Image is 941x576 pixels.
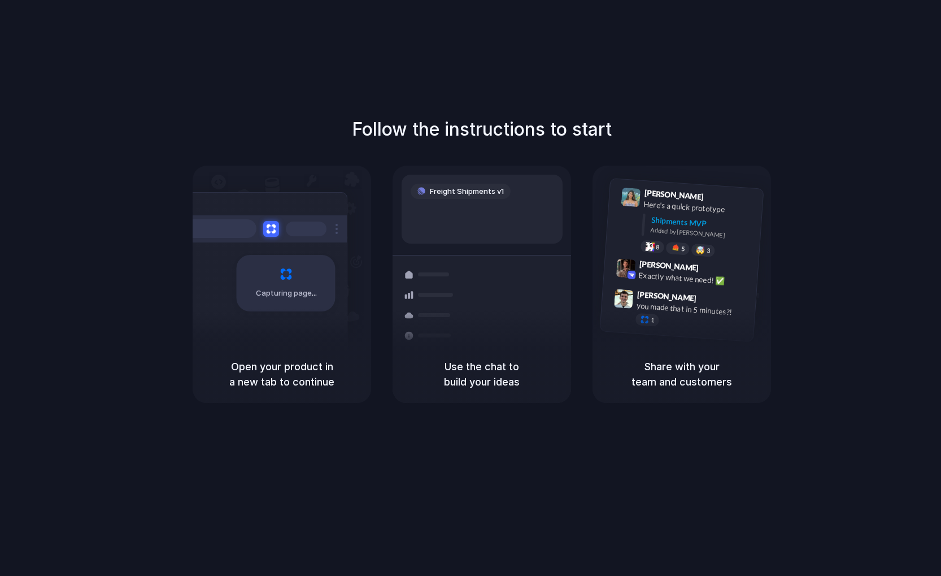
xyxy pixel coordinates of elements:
span: [PERSON_NAME] [639,257,699,274]
div: 🤯 [696,246,705,254]
span: 8 [656,244,660,250]
span: 9:41 AM [707,192,730,205]
span: Freight Shipments v1 [430,186,504,197]
span: 5 [681,245,685,252]
h5: Open your product in a new tab to continue [206,359,358,389]
h1: Follow the instructions to start [352,116,612,143]
div: Added by [PERSON_NAME] [650,225,754,241]
span: 3 [707,247,711,253]
span: [PERSON_NAME] [637,288,697,304]
div: Shipments MVP [651,214,755,232]
h5: Use the chat to build your ideas [406,359,557,389]
span: Capturing page [256,288,319,299]
div: Exactly what we need! ✅ [638,269,751,288]
span: [PERSON_NAME] [644,187,704,203]
h5: Share with your team and customers [606,359,757,389]
div: Here's a quick prototype [643,198,756,217]
span: 9:42 AM [702,263,725,276]
span: 9:47 AM [700,293,723,307]
div: you made that in 5 minutes?! [636,300,749,319]
span: 1 [651,317,655,323]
